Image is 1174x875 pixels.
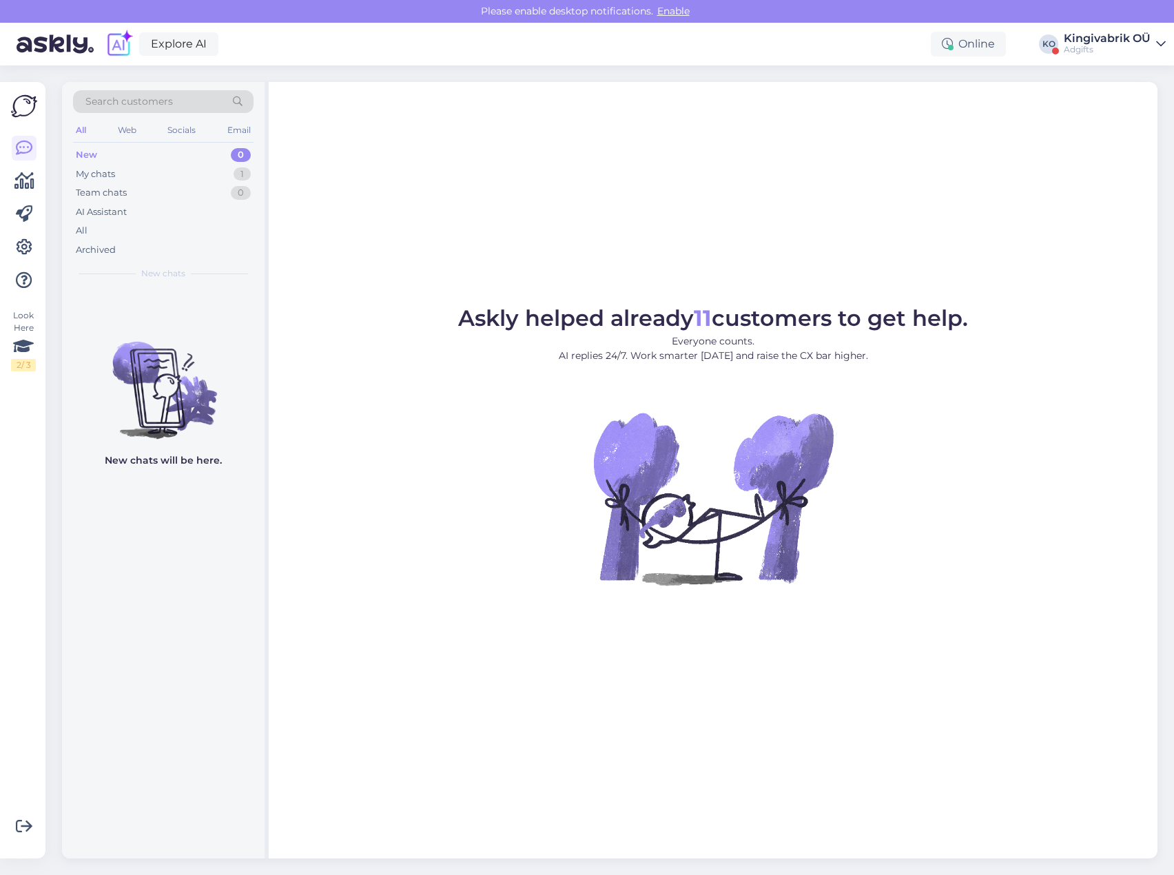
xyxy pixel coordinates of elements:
img: explore-ai [105,30,134,59]
div: Socials [165,121,198,139]
a: Explore AI [139,32,218,56]
img: No chats [62,317,265,441]
div: All [73,121,89,139]
span: Askly helped already customers to get help. [458,305,968,331]
span: Search customers [85,94,173,109]
div: 2 / 3 [11,359,36,371]
div: 0 [231,186,251,200]
div: New [76,148,97,162]
div: AI Assistant [76,205,127,219]
div: Kingivabrik OÜ [1064,33,1151,44]
div: My chats [76,167,115,181]
div: Archived [76,243,116,257]
a: Kingivabrik OÜAdgifts [1064,33,1166,55]
div: Team chats [76,186,127,200]
div: 1 [234,167,251,181]
b: 11 [694,305,712,331]
span: Enable [653,5,694,17]
img: Askly Logo [11,93,37,119]
span: New chats [141,267,185,280]
div: Look Here [11,309,36,371]
div: Adgifts [1064,44,1151,55]
p: New chats will be here. [105,453,222,468]
div: KO [1039,34,1058,54]
p: Everyone counts. AI replies 24/7. Work smarter [DATE] and raise the CX bar higher. [458,334,968,363]
div: 0 [231,148,251,162]
img: No Chat active [589,374,837,622]
div: Web [115,121,139,139]
div: Online [931,32,1006,56]
div: Email [225,121,254,139]
div: All [76,224,87,238]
